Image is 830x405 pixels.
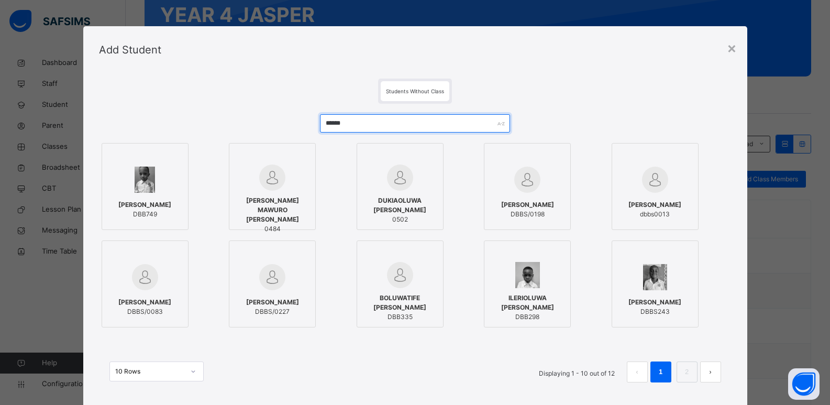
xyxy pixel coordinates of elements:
span: Students Without Class [386,88,444,94]
img: default.svg [387,262,413,288]
button: next page [700,362,721,382]
button: Open asap [788,368,820,400]
img: default.svg [259,264,285,290]
a: 1 [656,365,666,379]
span: [PERSON_NAME] [628,200,681,210]
span: DBBS/0198 [501,210,554,219]
li: 下一页 [700,362,721,382]
li: 上一页 [627,362,648,382]
span: [PERSON_NAME] [501,200,554,210]
li: 2 [677,362,698,382]
span: DBBS/0083 [118,307,171,316]
span: [PERSON_NAME] MAWURO [PERSON_NAME] [235,196,310,224]
li: Displaying 1 - 10 out of 12 [531,362,623,382]
span: DBB335 [362,312,438,322]
span: [PERSON_NAME] [246,298,299,307]
img: default.svg [387,165,413,191]
img: default.svg [642,167,668,193]
div: 10 Rows [115,367,184,376]
span: Add Student [99,43,161,56]
span: ILERIOLUWA [PERSON_NAME] [490,293,565,312]
span: DBBS243 [628,307,681,316]
span: 0502 [362,215,438,224]
span: [PERSON_NAME] [118,298,171,307]
span: DBB298 [490,312,565,322]
span: DUKIAOLUWA [PERSON_NAME] [362,196,438,215]
div: × [727,37,737,59]
img: default.svg [514,167,540,193]
span: DBBS/0227 [246,307,299,316]
img: DBB298.png [515,262,540,288]
span: [PERSON_NAME] [628,298,681,307]
span: BOLUWATIFE [PERSON_NAME] [362,293,438,312]
span: [PERSON_NAME] [118,200,171,210]
span: DBB749 [118,210,171,219]
img: DBB749.png [135,167,155,193]
img: default.svg [259,165,285,191]
img: default.svg [132,264,158,290]
img: DBBS243.png [643,264,667,290]
span: dbbs0013 [628,210,681,219]
button: prev page [627,362,648,382]
a: 2 [682,365,692,379]
span: 0484 [235,224,310,234]
li: 1 [650,362,671,382]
